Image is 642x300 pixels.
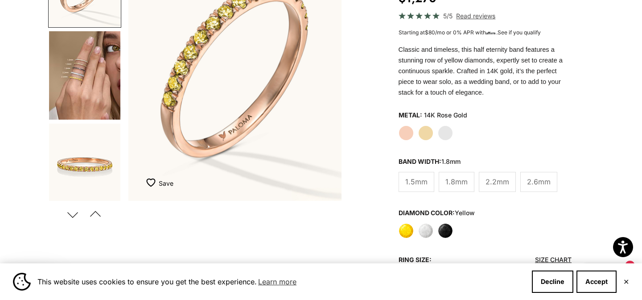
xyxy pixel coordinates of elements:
img: Cookie banner [13,273,31,291]
span: 1.8mm [445,176,468,187]
span: Affirm [486,30,496,35]
legend: Metal: [399,108,422,122]
span: $80 [425,29,435,36]
span: Classic and timeless, this half eternity band features a stunning row of yellow diamonds, expertl... [399,46,563,96]
span: 5/5 [443,11,453,21]
a: Learn more [257,275,298,288]
variant-option-value: 14K Rose Gold [424,108,467,122]
span: Starting at /mo or 0% APR with . [399,29,541,36]
span: This website uses cookies to ensure you get the best experience. [37,275,525,288]
variant-option-value: yellow [455,209,475,217]
span: 1.5mm [405,176,428,187]
img: #YellowGold #WhiteGold #RoseGold [49,31,120,120]
legend: Ring Size: [399,253,432,267]
legend: Band Width: [399,155,461,168]
img: #RoseGold [49,124,120,212]
button: Add to Wishlist [146,174,173,192]
span: Read reviews [456,11,495,21]
variant-option-value: 1.8mm [441,158,461,165]
a: 5/5 Read reviews [399,11,572,21]
a: See if you qualify - Learn more about Affirm Financing (opens in modal) [498,29,541,36]
img: wishlist [146,178,159,187]
a: Size Chart [535,256,572,263]
legend: Diamond Color: [399,206,475,220]
button: Go to item 4 [48,30,121,121]
span: 2.6mm [527,176,551,187]
button: Close [623,279,629,284]
button: Decline [532,271,573,293]
span: 2.2mm [486,176,509,187]
button: Go to item 5 [48,123,121,213]
button: Accept [576,271,617,293]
